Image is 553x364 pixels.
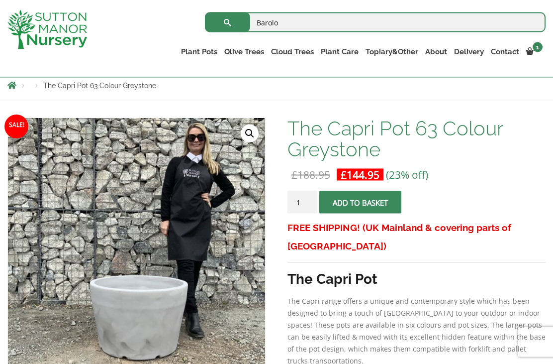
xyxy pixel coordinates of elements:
[523,45,546,59] a: 1
[291,168,330,182] bdi: 188.95
[341,168,379,182] bdi: 144.95
[319,191,401,214] button: Add to basket
[362,45,422,59] a: Topiary&Other
[7,81,546,89] nav: Breadcrumbs
[43,82,156,90] span: The Capri Pot 63 Colour Greystone
[341,168,347,182] span: £
[317,45,362,59] a: Plant Care
[533,42,543,52] span: 1
[221,45,268,59] a: Olive Trees
[451,45,487,59] a: Delivery
[287,219,546,255] h3: FREE SHIPPING! (UK Mainland & covering parts of [GEOGRAPHIC_DATA])
[287,271,377,287] strong: The Capri Pot
[287,191,317,214] input: Product quantity
[7,10,87,49] img: logo
[268,45,317,59] a: Cloud Trees
[241,125,259,143] a: View full-screen image gallery
[291,168,297,182] span: £
[4,115,28,139] span: Sale!
[386,168,428,182] span: (23% off)
[287,118,546,160] h1: The Capri Pot 63 Colour Greystone
[205,12,546,32] input: Search...
[422,45,451,59] a: About
[178,45,221,59] a: Plant Pots
[487,45,523,59] a: Contact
